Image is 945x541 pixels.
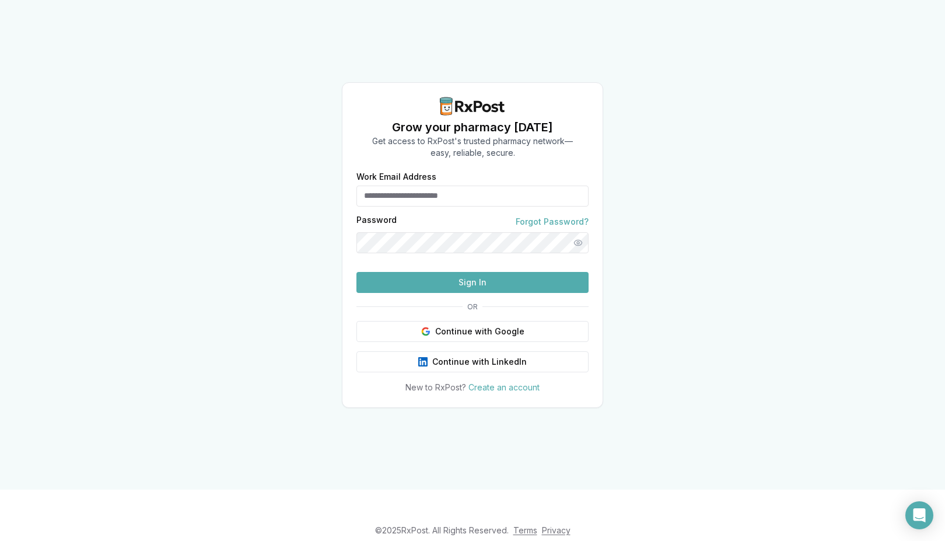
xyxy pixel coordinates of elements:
[568,232,589,253] button: Show password
[905,501,933,529] div: Open Intercom Messenger
[463,302,482,312] span: OR
[513,525,537,535] a: Terms
[372,135,573,159] p: Get access to RxPost's trusted pharmacy network— easy, reliable, secure.
[356,173,589,181] label: Work Email Address
[435,97,510,116] img: RxPost Logo
[421,327,430,336] img: Google
[356,272,589,293] button: Sign In
[418,357,428,367] img: LinkedIn
[356,321,589,342] button: Continue with Google
[405,382,466,392] span: New to RxPost?
[468,382,540,392] a: Create an account
[372,119,573,135] h1: Grow your pharmacy [DATE]
[356,351,589,372] button: Continue with LinkedIn
[516,216,589,228] a: Forgot Password?
[356,216,397,228] label: Password
[542,525,570,535] a: Privacy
